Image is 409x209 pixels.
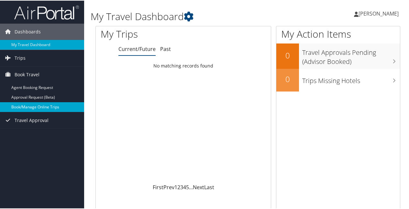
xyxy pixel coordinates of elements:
a: 1 [174,183,177,190]
h2: 0 [276,49,299,60]
a: 0Travel Approvals Pending (Advisor Booked) [276,43,400,68]
a: Last [204,183,214,190]
h3: Travel Approvals Pending (Advisor Booked) [302,44,400,66]
h3: Trips Missing Hotels [302,72,400,85]
span: Book Travel [15,66,39,82]
span: Travel Approval [15,112,49,128]
h2: 0 [276,73,299,84]
a: 5 [186,183,189,190]
td: No matching records found [96,59,271,71]
h1: My Trips [101,27,193,40]
img: airportal-logo.png [14,4,79,19]
a: Prev [163,183,174,190]
span: Trips [15,49,26,66]
a: First [153,183,163,190]
a: 4 [183,183,186,190]
a: 0Trips Missing Hotels [276,68,400,91]
a: [PERSON_NAME] [354,3,405,23]
h1: My Action Items [276,27,400,40]
a: 3 [180,183,183,190]
a: 2 [177,183,180,190]
a: Next [193,183,204,190]
span: … [189,183,193,190]
span: [PERSON_NAME] [359,9,399,17]
span: Dashboards [15,23,41,39]
a: Past [160,45,171,52]
a: Current/Future [118,45,156,52]
h1: My Travel Dashboard [91,9,300,23]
